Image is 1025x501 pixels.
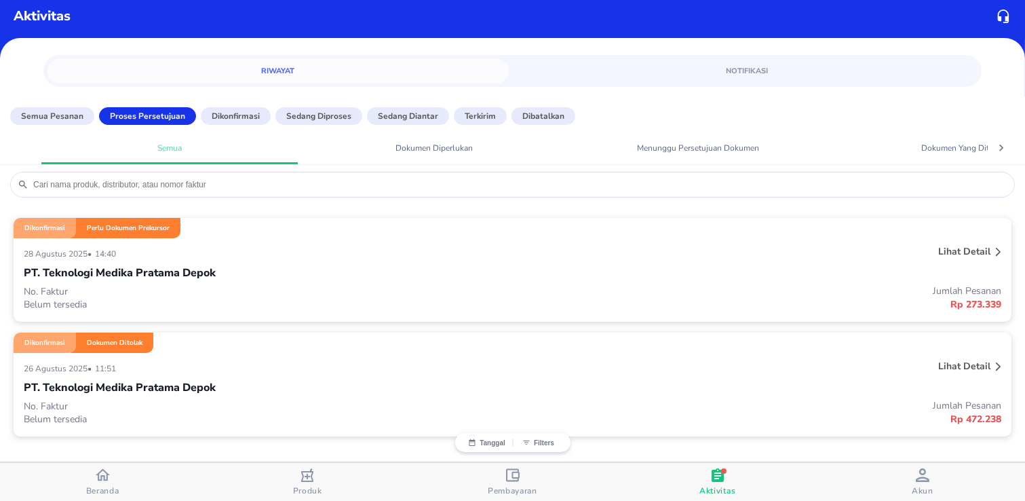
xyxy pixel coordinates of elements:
p: Dokumen Ditolak [87,338,142,348]
p: 14:40 [95,248,119,259]
p: Rp 273.339 [513,297,1002,312]
button: Sedang diproses [275,107,362,125]
p: No. Faktur [24,400,513,413]
button: Produk [205,463,410,501]
a: Menunggu Persetujuan Dokumen [570,136,827,160]
p: Dibatalkan [522,110,564,122]
span: Riwayat [56,64,501,77]
button: Terkirim [454,107,507,125]
span: Produk [293,485,322,496]
p: Perlu Dokumen Prekursor [87,223,170,233]
p: Semua Pesanan [21,110,83,122]
p: Dikonfirmasi [212,110,260,122]
p: 11:51 [95,363,119,374]
button: Akun [820,463,1025,501]
div: simple tabs [43,55,982,83]
button: Proses Persetujuan [99,107,196,125]
span: Menunggu Persetujuan Dokumen [579,143,819,153]
a: Semua [41,136,298,160]
p: Proses Persetujuan [110,110,185,122]
p: Sedang diproses [286,110,351,122]
p: 28 Agustus 2025 • [24,248,95,259]
p: Lihat detail [938,360,990,373]
button: Sedang diantar [367,107,449,125]
button: Dibatalkan [511,107,575,125]
button: Pembayaran [410,463,615,501]
p: 26 Agustus 2025 • [24,363,95,374]
button: Tanggal [462,439,513,447]
p: Dikonfirmasi [24,338,65,348]
a: Riwayat [47,59,509,83]
button: Filters [513,439,564,447]
span: Akun [912,485,933,496]
p: Terkirim [465,110,496,122]
p: Dikonfirmasi [24,223,65,233]
p: Sedang diantar [378,110,438,122]
a: Dokumen Diperlukan [306,136,562,160]
span: Semua [50,143,290,153]
span: Aktivitas [699,485,735,496]
p: Aktivitas [14,6,71,26]
button: Aktivitas [615,463,820,501]
a: Notifikasi [517,59,978,83]
p: PT. Teknologi Medika Pratama Depok [24,379,216,396]
span: Notifikasi [525,64,970,77]
p: PT. Teknologi Medika Pratama Depok [24,265,216,281]
span: Beranda [86,485,119,496]
p: Rp 472.238 [513,412,1002,426]
span: Dokumen Diperlukan [314,143,554,153]
p: Jumlah Pesanan [513,284,1002,297]
span: Pembayaran [488,485,537,496]
button: Dikonfirmasi [201,107,271,125]
button: Semua Pesanan [10,107,94,125]
p: Jumlah Pesanan [513,399,1002,412]
p: Lihat detail [938,245,990,258]
input: Cari nama produk, distributor, atau nomor faktur [32,179,1007,190]
p: Belum tersedia [24,298,513,311]
p: No. Faktur [24,285,513,298]
p: Belum tersedia [24,413,513,426]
